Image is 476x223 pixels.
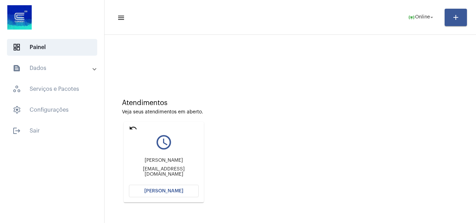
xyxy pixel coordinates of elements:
[13,64,21,72] mat-icon: sidenav icon
[452,13,460,22] mat-icon: add
[129,158,199,163] div: [PERSON_NAME]
[7,102,97,118] span: Configurações
[129,185,199,197] button: [PERSON_NAME]
[404,10,439,24] button: Online
[7,122,97,139] span: Sair
[122,110,459,115] div: Veja seus atendimentos em aberto.
[122,99,459,107] div: Atendimentos
[13,85,21,93] span: sidenav icon
[129,167,199,177] div: [EMAIL_ADDRESS][DOMAIN_NAME]
[429,14,435,21] mat-icon: arrow_drop_down
[13,106,21,114] span: sidenav icon
[415,15,430,20] span: Online
[144,189,183,193] span: [PERSON_NAME]
[129,134,199,151] mat-icon: query_builder
[7,39,97,56] span: Painel
[4,60,104,77] mat-expansion-panel-header: sidenav iconDados
[6,3,33,31] img: d4669ae0-8c07-2337-4f67-34b0df7f5ae4.jpeg
[13,64,93,72] mat-panel-title: Dados
[117,14,124,22] mat-icon: sidenav icon
[408,14,415,21] mat-icon: online_prediction
[13,43,21,51] span: sidenav icon
[7,81,97,97] span: Serviços e Pacotes
[13,127,21,135] mat-icon: sidenav icon
[129,124,137,132] mat-icon: undo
